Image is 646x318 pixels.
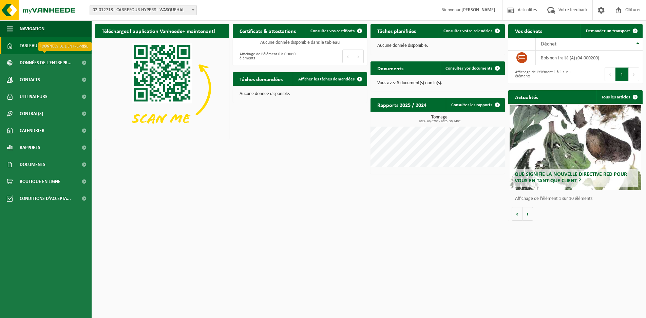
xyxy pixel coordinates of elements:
span: Que signifie la nouvelle directive RED pour vous en tant que client ? [515,172,627,184]
h2: Documents [370,61,410,75]
td: bois non traité (A) (04-000200) [536,51,643,65]
a: Consulter vos documents [440,61,504,75]
h2: Rapports 2025 / 2024 [370,98,433,111]
button: Volgende [522,207,533,221]
a: Tous les articles [596,90,642,104]
span: 2024: 66,670 t - 2025: 50,240 t [374,120,505,123]
a: Que signifie la nouvelle directive RED pour vous en tant que client ? [510,105,641,190]
span: Consulter votre calendrier [443,29,492,33]
p: Affichage de l'élément 1 sur 10 éléments [515,197,639,201]
a: Consulter les rapports [446,98,504,112]
span: Navigation [20,20,44,37]
p: Aucune donnée disponible. [377,43,498,48]
button: Previous [342,50,353,63]
span: Conditions d'accepta... [20,190,71,207]
span: Documents [20,156,45,173]
a: Demander un transport [581,24,642,38]
button: Next [629,68,639,81]
span: Consulter vos documents [445,66,492,71]
button: Next [353,50,364,63]
span: Afficher les tâches demandées [298,77,355,81]
span: 02-012718 - CARREFOUR HYPERS - WASQUEHAL [90,5,197,15]
div: Affichage de l'élément 1 à 1 sur 1 éléments [512,67,572,82]
td: Aucune donnée disponible dans le tableau [233,38,367,47]
a: Afficher les tâches demandées [293,72,366,86]
p: Vous avez 5 document(s) non lu(s). [377,81,498,86]
span: Contacts [20,71,40,88]
p: Aucune donnée disponible. [240,92,360,96]
span: Contrat(s) [20,105,43,122]
button: Vorige [512,207,522,221]
a: Consulter votre calendrier [438,24,504,38]
span: Tableau de bord [20,37,56,54]
img: Download de VHEPlus App [95,38,229,138]
span: Consulter vos certificats [310,29,355,33]
span: Déchet [541,41,556,47]
span: Calendrier [20,122,44,139]
span: Utilisateurs [20,88,47,105]
span: Boutique en ligne [20,173,60,190]
h2: Tâches demandées [233,72,289,86]
strong: [PERSON_NAME] [461,7,495,13]
h2: Tâches planifiées [370,24,423,37]
span: Rapports [20,139,40,156]
button: 1 [615,68,629,81]
span: Demander un transport [586,29,630,33]
h2: Actualités [508,90,545,104]
span: 02-012718 - CARREFOUR HYPERS - WASQUEHAL [90,5,196,15]
h2: Certificats & attestations [233,24,303,37]
button: Previous [605,68,615,81]
div: Affichage de l'élément 0 à 0 sur 0 éléments [236,49,297,64]
h3: Tonnage [374,115,505,123]
span: Données de l'entrepr... [20,54,72,71]
h2: Téléchargez l'application Vanheede+ maintenant! [95,24,222,37]
a: Consulter vos certificats [305,24,366,38]
h2: Vos déchets [508,24,549,37]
